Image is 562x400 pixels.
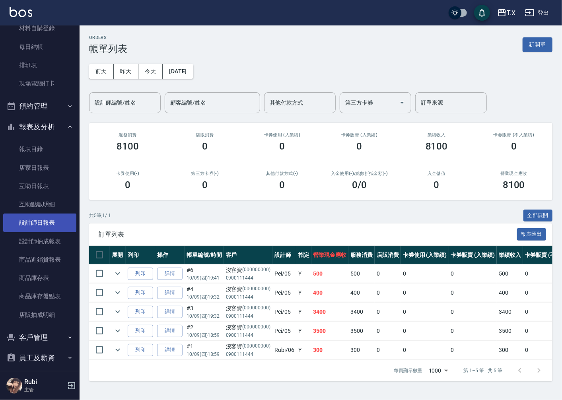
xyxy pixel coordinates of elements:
a: 詳情 [157,344,183,356]
td: 0 [449,283,497,302]
td: Y [296,303,311,321]
p: (000000000) [243,304,271,313]
button: 列印 [128,344,153,356]
a: 報表匯出 [517,230,546,238]
th: 客戶 [224,246,272,264]
td: #2 [185,322,224,340]
a: 互助點數明細 [3,195,76,214]
td: 300 [311,341,349,359]
p: 0900111444 [226,274,270,282]
button: 商品管理 [3,368,76,389]
button: 報表匯出 [517,228,546,241]
td: 0 [449,264,497,283]
h3: 0 [357,141,362,152]
button: 昨天 [114,64,138,79]
td: 500 [311,264,349,283]
td: 0 [401,264,449,283]
a: 商品庫存盤點表 [3,287,76,305]
button: 報表及分析 [3,117,76,137]
th: 設計師 [272,246,296,264]
h3: 0 [511,141,517,152]
button: expand row [112,325,124,337]
td: 0 [449,303,497,321]
td: 300 [497,341,523,359]
span: 訂單列表 [99,231,517,239]
h3: 0 /0 [352,179,367,190]
h3: 8100 [503,179,525,190]
h3: 8100 [117,141,139,152]
a: 設計師抽成報表 [3,232,76,250]
td: 3400 [311,303,349,321]
button: 全部展開 [523,210,553,222]
p: (000000000) [243,323,271,332]
button: expand row [112,306,124,318]
button: T.X [494,5,519,21]
td: 500 [348,264,375,283]
button: expand row [112,344,124,356]
div: T.X [507,8,515,18]
a: 詳情 [157,268,183,280]
h2: 營業現金應收 [485,171,543,176]
td: 0 [401,341,449,359]
a: 詳情 [157,325,183,337]
h2: 卡券使用 (入業績) [253,132,311,138]
a: 設計師日報表 [3,214,76,232]
p: 0900111444 [226,293,270,301]
button: 新開單 [523,37,552,52]
p: 0900111444 [226,313,270,320]
th: 帳單編號/時間 [185,246,224,264]
a: 新開單 [523,41,552,48]
td: 0 [401,283,449,302]
td: 500 [497,264,523,283]
p: 共 5 筆, 1 / 1 [89,212,111,219]
td: 3500 [497,322,523,340]
p: 主管 [24,386,65,393]
div: 沒客資 [226,304,270,313]
a: 商品進銷貨報表 [3,250,76,269]
th: 指定 [296,246,311,264]
p: (000000000) [243,266,271,274]
td: 3500 [311,322,349,340]
p: 0900111444 [226,351,270,358]
td: #3 [185,303,224,321]
h2: ORDERS [89,35,127,40]
td: 3400 [497,303,523,321]
p: 每頁顯示數量 [394,367,422,374]
td: #4 [185,283,224,302]
td: 400 [497,283,523,302]
p: 0900111444 [226,332,270,339]
button: 前天 [89,64,114,79]
button: 預約管理 [3,96,76,117]
p: 10/09 (四) 19:32 [187,313,222,320]
h3: 0 [202,179,208,190]
td: 3400 [348,303,375,321]
div: 沒客資 [226,342,270,351]
button: [DATE] [163,64,193,79]
button: expand row [112,268,124,280]
td: 0 [449,341,497,359]
a: 商品庫存表 [3,269,76,287]
h3: 0 [202,141,208,152]
p: (000000000) [243,285,271,293]
a: 材料自購登錄 [3,19,76,37]
td: #1 [185,341,224,359]
td: 400 [348,283,375,302]
p: (000000000) [243,342,271,351]
h5: Rubi [24,378,65,386]
th: 操作 [155,246,185,264]
p: 10/09 (四) 19:32 [187,293,222,301]
td: 0 [375,283,401,302]
td: 0 [375,303,401,321]
button: 列印 [128,325,153,337]
h2: 卡券販賣 (入業績) [330,132,388,138]
a: 排班表 [3,56,76,74]
td: 0 [401,322,449,340]
h2: 入金使用(-) /點數折抵金額(-) [330,171,388,176]
td: 400 [311,283,349,302]
th: 業績收入 [497,246,523,264]
h3: 0 [434,179,439,190]
h2: 卡券販賣 (不入業績) [485,132,543,138]
h3: 帳單列表 [89,43,127,54]
div: 沒客資 [226,266,270,274]
a: 每日結帳 [3,38,76,56]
